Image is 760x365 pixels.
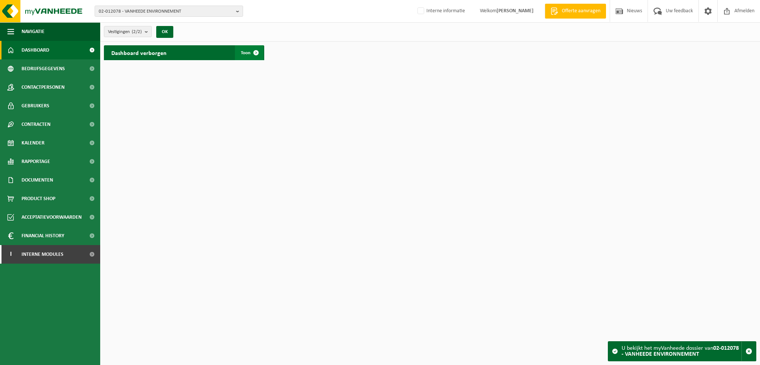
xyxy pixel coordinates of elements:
[132,29,142,34] count: (2/2)
[108,26,142,38] span: Vestigingen
[22,171,53,189] span: Documenten
[22,115,50,134] span: Contracten
[22,189,55,208] span: Product Shop
[7,245,14,264] span: I
[560,7,602,15] span: Offerte aanvragen
[22,59,65,78] span: Bedrijfsgegevens
[235,45,263,60] a: Toon
[622,342,741,361] div: U bekijkt het myVanheede dossier van
[22,134,45,152] span: Kalender
[22,208,82,227] span: Acceptatievoorwaarden
[497,8,534,14] strong: [PERSON_NAME]
[416,6,465,17] label: Interne informatie
[22,41,49,59] span: Dashboard
[22,78,65,97] span: Contactpersonen
[22,152,50,171] span: Rapportage
[22,22,45,41] span: Navigatie
[104,26,152,37] button: Vestigingen(2/2)
[22,97,49,115] span: Gebruikers
[95,6,243,17] button: 02-012078 - VANHEEDE ENVIRONNEMENT
[22,245,63,264] span: Interne modules
[545,4,606,19] a: Offerte aanvragen
[156,26,173,38] button: OK
[241,50,250,55] span: Toon
[99,6,233,17] span: 02-012078 - VANHEEDE ENVIRONNEMENT
[22,227,64,245] span: Financial History
[104,45,174,60] h2: Dashboard verborgen
[622,345,739,357] strong: 02-012078 - VANHEEDE ENVIRONNEMENT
